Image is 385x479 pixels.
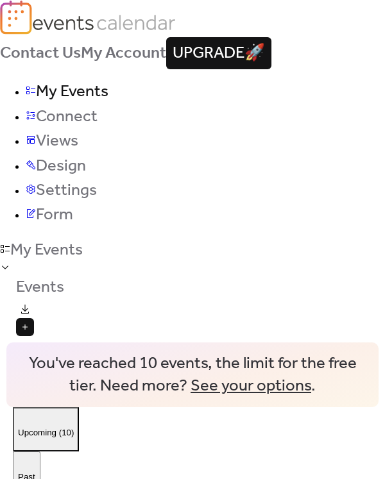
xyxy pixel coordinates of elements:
[36,179,97,203] span: Settings
[16,272,64,303] span: Events
[36,155,86,179] span: Design
[26,136,78,147] a: Views
[36,105,98,130] span: Connect
[36,203,73,228] span: Form
[26,185,97,196] a: Settings
[13,407,79,451] button: Upcoming (10)
[191,371,311,402] a: See your options
[166,37,271,69] button: Upgrade🚀
[26,112,98,122] a: Connect
[26,87,108,97] a: My Events
[81,48,166,59] a: My Account
[19,353,366,399] span: You've reached 10 events, the limit for the free tier. Need more? .
[26,161,86,172] a: Design
[81,42,166,66] span: My Account
[36,130,78,154] span: Views
[10,239,83,263] span: My Events
[173,42,265,66] span: Upgrade 🚀
[26,210,73,221] a: Form
[32,10,176,35] img: logotype
[36,80,108,105] span: My Events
